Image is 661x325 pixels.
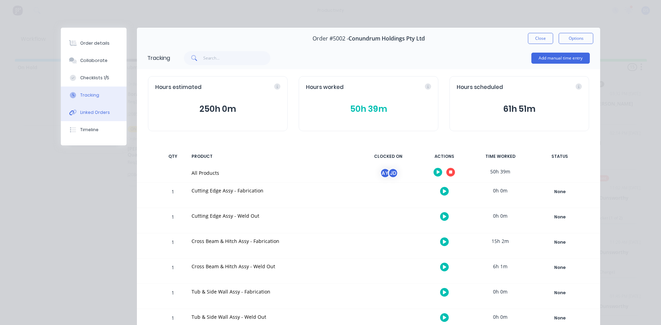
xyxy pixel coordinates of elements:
[61,35,127,52] button: Order details
[80,109,110,116] div: Linked Orders
[535,213,585,222] div: None
[162,260,183,283] div: 1
[535,238,585,247] div: None
[534,313,585,323] button: None
[192,237,354,245] div: Cross Beam & Hitch Assy - Fabrication
[474,183,526,198] div: 0h 0m
[559,33,593,44] button: Options
[61,104,127,121] button: Linked Orders
[80,57,108,64] div: Collaborate
[192,187,354,194] div: Cutting Edge Assy - Fabrication
[306,83,344,91] span: Hours worked
[80,92,99,98] div: Tracking
[362,149,414,164] div: CLOCKED ON
[474,208,526,224] div: 0h 0m
[61,52,127,69] button: Collaborate
[535,187,585,196] div: None
[535,288,585,297] div: None
[380,168,390,178] div: AY
[61,69,127,87] button: Checklists 1/5
[80,40,110,46] div: Order details
[457,102,582,116] button: 61h 51m
[192,313,354,321] div: Tub & Side Wall Assy - Weld Out
[531,53,590,64] button: Add manual time entry
[528,33,553,44] button: Close
[80,127,99,133] div: Timeline
[162,209,183,233] div: 1
[388,168,398,178] div: JD
[474,309,526,325] div: 0h 0m
[162,285,183,309] div: 1
[192,263,354,270] div: Cross Beam & Hitch Assy - Weld Out
[418,149,470,164] div: ACTIONS
[192,212,354,219] div: Cutting Edge Assy - Weld Out
[155,102,280,116] button: 250h 0m
[348,35,425,42] span: Conundrum Holdings Pty Ltd
[61,87,127,104] button: Tracking
[203,51,271,65] input: Search...
[313,35,348,42] span: Order #5002 -
[147,54,170,62] div: Tracking
[155,83,202,91] span: Hours estimated
[474,284,526,299] div: 0h 0m
[530,149,589,164] div: STATUS
[534,288,585,298] button: None
[474,259,526,274] div: 6h 1m
[162,184,183,208] div: 1
[534,263,585,272] button: None
[474,149,526,164] div: TIME WORKED
[192,169,354,177] div: All Products
[162,234,183,258] div: 1
[61,121,127,138] button: Timeline
[306,102,431,116] button: 50h 39m
[535,263,585,272] div: None
[192,288,354,295] div: Tub & Side Wall Assy - Fabrication
[474,164,526,179] div: 50h 39m
[534,237,585,247] button: None
[534,187,585,197] button: None
[474,233,526,249] div: 15h 2m
[457,83,503,91] span: Hours scheduled
[162,149,183,164] div: QTY
[187,149,358,164] div: PRODUCT
[535,314,585,323] div: None
[80,75,109,81] div: Checklists 1/5
[534,212,585,222] button: None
